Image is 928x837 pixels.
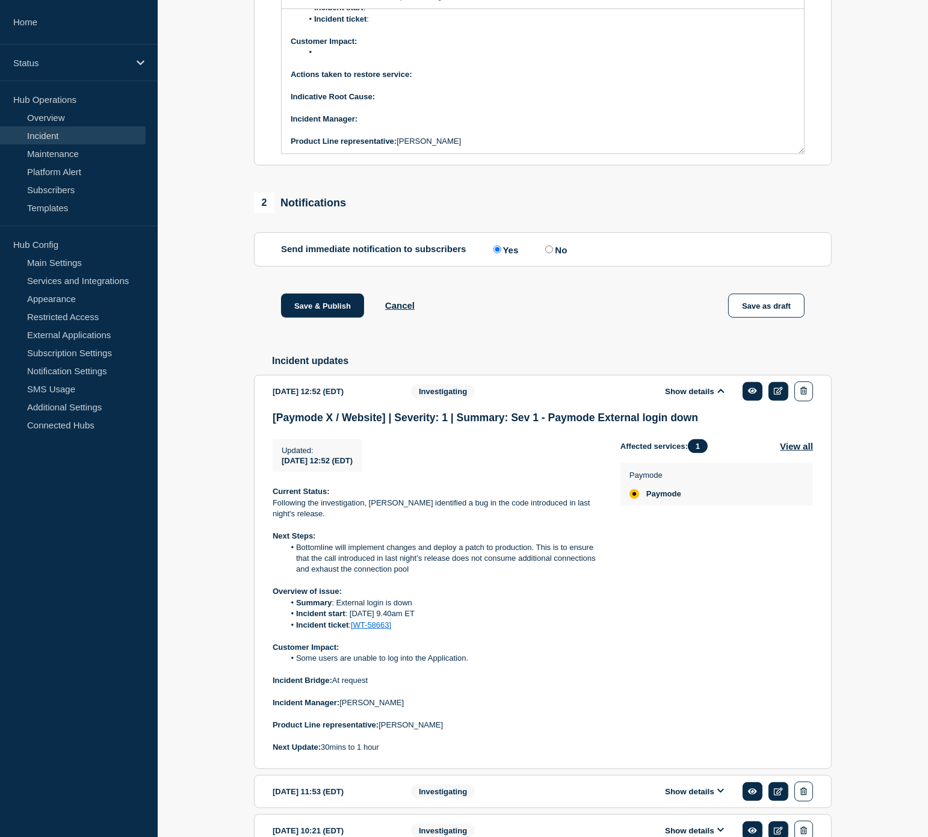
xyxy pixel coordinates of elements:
p: Following the investigation, [PERSON_NAME] identified a bug in the code introduced in last night'... [273,498,601,520]
div: [DATE] 11:53 (EDT) [273,782,393,801]
p: Paymode [629,471,681,480]
input: Yes [493,246,501,253]
p: 30mins to 1 hour [273,742,601,753]
div: Message [282,9,804,153]
input: No [545,246,553,253]
strong: Product Line representative: [273,720,379,729]
button: Save as draft [728,294,805,318]
li: : External login is down [285,598,602,608]
a: [WT-58663] [351,620,391,629]
strong: Incident ticket [314,14,367,23]
strong: Incident Manager: [273,698,339,707]
p: Status [13,58,129,68]
li: Some users are unable to log into the Application. [285,653,602,664]
div: [DATE] 12:52 (EDT) [273,381,393,401]
button: Show details [661,826,728,836]
li: Bottomline will implement changes and deploy a patch to production. This is to ensure that the ca... [285,542,602,575]
strong: Incident start [296,609,345,618]
strong: Indicative Root Cause: [291,92,375,101]
strong: Product Line representative: [291,137,397,146]
strong: Next Update: [273,743,321,752]
button: Cancel [385,300,415,310]
span: [DATE] 12:52 (EDT) [282,456,353,465]
label: Yes [490,244,519,255]
span: 2 [254,193,274,213]
p: Updated : [282,446,353,455]
strong: Incident Manager: [291,114,357,123]
span: Paymode [646,489,681,499]
strong: Current Status: [273,487,330,496]
h2: Incident updates [272,356,832,366]
span: 1 [688,439,708,453]
li: : [285,620,602,631]
p: [PERSON_NAME] [273,697,601,708]
button: View all [780,439,813,453]
strong: Incident Bridge: [273,676,332,685]
button: Save & Publish [281,294,364,318]
div: Send immediate notification to subscribers [281,244,805,255]
p: Send immediate notification to subscribers [281,244,466,255]
strong: Customer Impact: [273,643,339,652]
h3: [Paymode X / Website] | Severity: 1 | Summary: Sev 1 - Paymode External login down [273,412,813,424]
strong: Overview of issue: [273,587,342,596]
button: Show details [661,786,728,797]
label: No [542,244,567,255]
button: Show details [661,386,728,397]
strong: Incident ticket [296,620,348,629]
div: affected [629,489,639,499]
strong: Customer Impact: [291,37,357,46]
p: [PERSON_NAME] [291,136,795,147]
li: : [303,14,796,25]
strong: Summary [296,598,332,607]
strong: Next Steps: [273,531,316,540]
p: [PERSON_NAME] [273,720,601,730]
p: At request [273,675,601,686]
strong: Actions taken to restore service: [291,70,412,79]
div: Notifications [254,193,346,213]
span: Investigating [411,785,475,798]
span: Affected services: [620,439,714,453]
span: Investigating [411,385,475,398]
li: : [DATE] 9.40am ET [285,608,602,619]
